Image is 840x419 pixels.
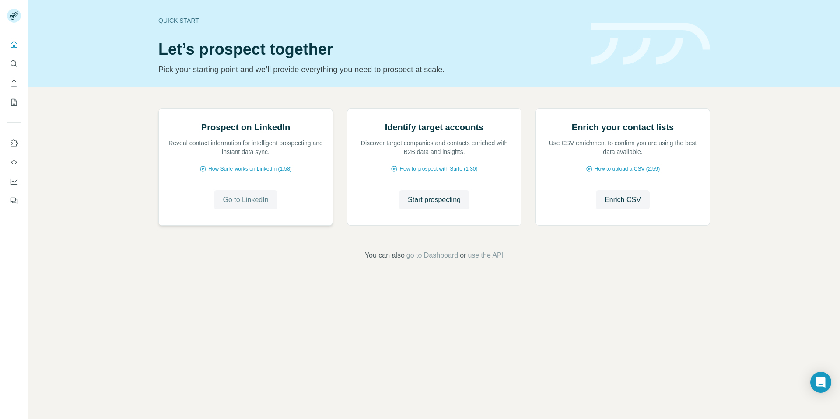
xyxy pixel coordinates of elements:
[158,63,580,76] p: Pick your starting point and we’ll provide everything you need to prospect at scale.
[7,94,21,110] button: My lists
[7,75,21,91] button: Enrich CSV
[208,165,292,173] span: How Surfe works on LinkedIn (1:58)
[7,174,21,189] button: Dashboard
[201,121,290,133] h2: Prospect on LinkedIn
[545,139,701,156] p: Use CSV enrichment to confirm you are using the best data available.
[408,195,461,205] span: Start prospecting
[595,165,660,173] span: How to upload a CSV (2:59)
[596,190,650,209] button: Enrich CSV
[365,250,405,261] span: You can also
[406,250,458,261] button: go to Dashboard
[460,250,466,261] span: or
[385,121,484,133] h2: Identify target accounts
[158,41,580,58] h1: Let’s prospect together
[168,139,324,156] p: Reveal contact information for intelligent prospecting and instant data sync.
[810,372,831,393] div: Open Intercom Messenger
[214,190,277,209] button: Go to LinkedIn
[572,121,674,133] h2: Enrich your contact lists
[7,56,21,72] button: Search
[399,190,469,209] button: Start prospecting
[223,195,268,205] span: Go to LinkedIn
[356,139,512,156] p: Discover target companies and contacts enriched with B2B data and insights.
[399,165,477,173] span: How to prospect with Surfe (1:30)
[7,193,21,209] button: Feedback
[158,16,580,25] div: Quick start
[7,135,21,151] button: Use Surfe on LinkedIn
[605,195,641,205] span: Enrich CSV
[468,250,504,261] button: use the API
[7,37,21,52] button: Quick start
[591,23,710,65] img: banner
[7,154,21,170] button: Use Surfe API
